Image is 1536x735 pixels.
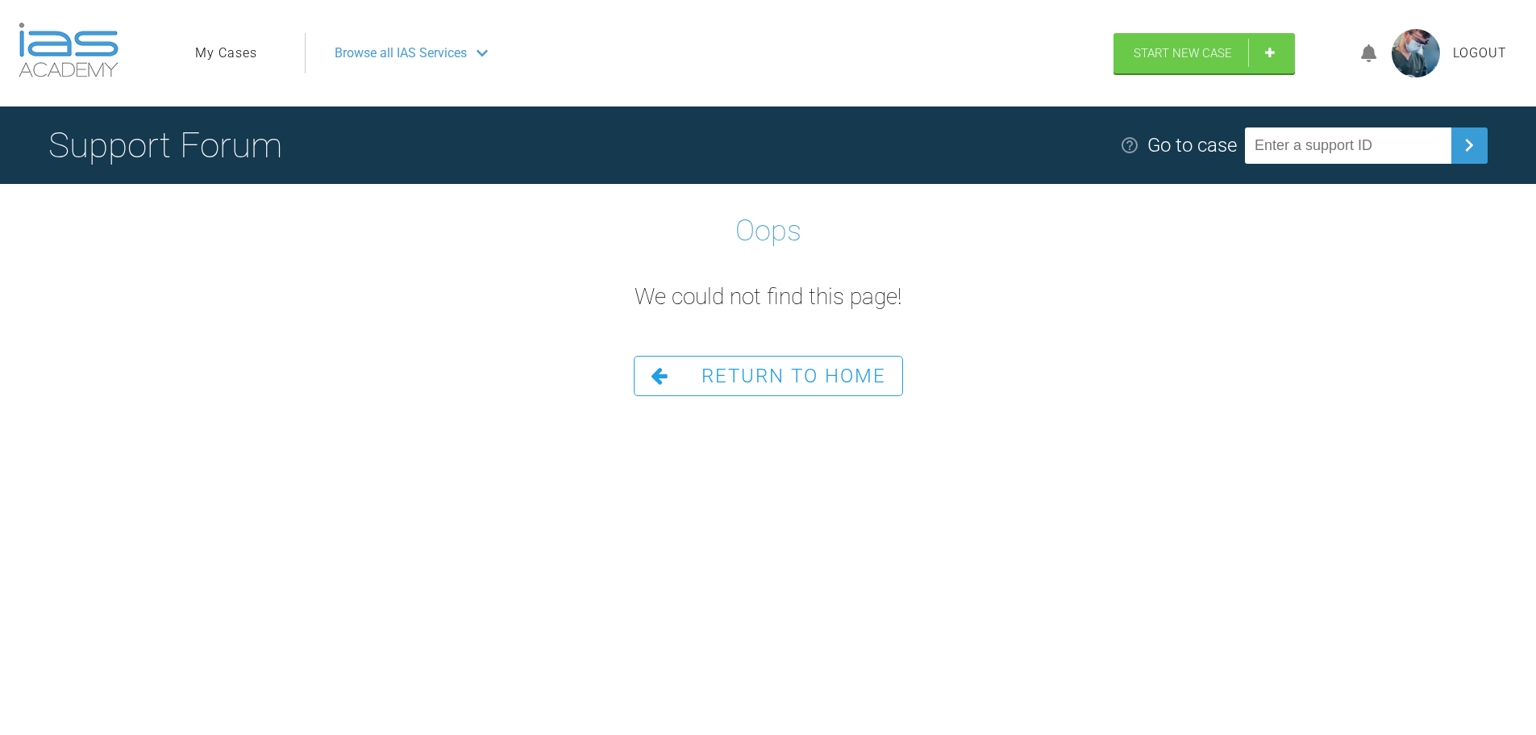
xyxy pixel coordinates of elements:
[735,208,801,255] h1: Oops
[1392,29,1440,77] img: profile.png
[1134,46,1232,61] span: Start New Case
[1147,130,1237,161] div: Go to case
[48,117,282,173] h1: Support Forum
[634,356,903,396] a: Return To Home
[19,23,119,77] img: logo-light.3e3ef733.png
[1456,132,1482,158] img: chevronRight.28bd32b0.svg
[1245,127,1451,164] input: Enter a support ID
[701,365,886,387] span: Return To Home
[1453,43,1507,64] a: Logout
[1120,136,1139,155] img: help.e70b9f3d.svg
[635,279,901,315] h2: We could not find this page!
[195,43,257,64] a: My Cases
[335,43,467,64] span: Browse all IAS Services
[1113,33,1295,73] a: Start New Case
